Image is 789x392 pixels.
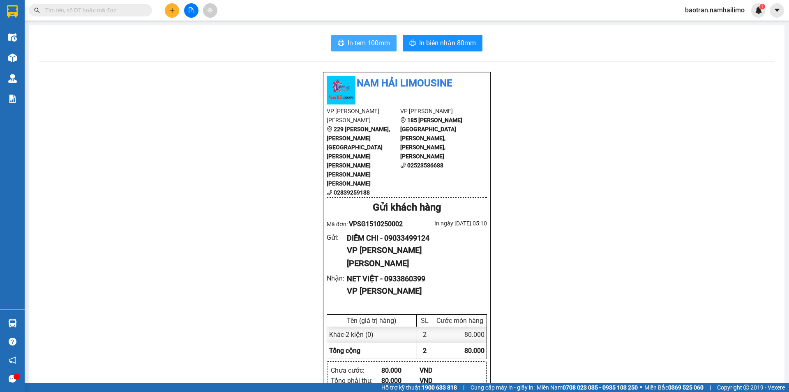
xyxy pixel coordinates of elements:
span: In biên nhận 80mm [419,38,476,48]
span: copyright [743,385,749,390]
strong: 0708 023 035 - 0935 103 250 [563,384,638,391]
span: environment [400,117,406,123]
span: Hỗ trợ kỹ thuật: [381,383,457,392]
li: VP [PERSON_NAME] [400,107,474,116]
b: 185 [PERSON_NAME][GEOGRAPHIC_DATA][PERSON_NAME], [PERSON_NAME], [PERSON_NAME] [400,117,462,160]
li: Nam Hải Limousine [327,76,487,91]
div: VP [PERSON_NAME] [PERSON_NAME] [347,244,480,270]
button: file-add [184,3,198,18]
span: aim [207,7,213,13]
span: 2 [423,347,427,355]
span: phone [327,190,332,195]
div: Tổng phải thu : [331,376,381,386]
span: phone [400,162,406,168]
span: Miền Nam [537,383,638,392]
div: Mã đơn: [327,219,407,229]
strong: 1900 633 818 [422,384,457,391]
span: question-circle [9,338,16,346]
sup: 1 [759,4,765,9]
button: plus [165,3,179,18]
span: environment [327,126,332,132]
span: 80.000 [464,347,484,355]
span: ⚪️ [640,386,642,389]
button: printerIn biên nhận 80mm [403,35,482,51]
span: file-add [188,7,194,13]
div: Gửi khách hàng [327,200,487,216]
div: VND [420,376,458,386]
span: message [9,375,16,383]
img: logo.jpg [327,76,355,104]
span: Khác - 2 kiện (0) [329,331,374,339]
div: NET VIỆT - 0933860399 [347,273,480,285]
span: baotran.namhailimo [678,5,751,15]
div: Gửi : [327,232,347,243]
b: 229 [PERSON_NAME], [PERSON_NAME][GEOGRAPHIC_DATA][PERSON_NAME][PERSON_NAME][PERSON_NAME][PERSON_N... [327,126,390,187]
button: aim [203,3,217,18]
span: | [710,383,711,392]
b: 02523586688 [407,162,443,169]
span: VPSG1510250002 [349,220,403,228]
div: 2 [417,327,433,343]
div: 80.000 [433,327,487,343]
div: VP [PERSON_NAME] [347,285,480,297]
li: VP [PERSON_NAME] [PERSON_NAME] [327,107,400,125]
div: Tên (giá trị hàng) [329,317,414,325]
div: Chưa cước : [331,365,381,376]
span: notification [9,356,16,364]
strong: 0369 525 060 [668,384,704,391]
div: SL [419,317,431,325]
img: warehouse-icon [8,53,17,62]
span: search [34,7,40,13]
img: warehouse-icon [8,319,17,327]
div: In ngày: [DATE] 05:10 [407,219,487,228]
div: DIỄM CHI - 09033499124 [347,232,480,244]
img: icon-new-feature [755,7,762,14]
span: In tem 100mm [348,38,390,48]
div: Cước món hàng [435,317,484,325]
div: 80.000 [381,376,420,386]
span: printer [338,39,344,47]
span: Miền Bắc [644,383,704,392]
span: Cung cấp máy in - giấy in: [471,383,535,392]
img: warehouse-icon [8,74,17,83]
div: Nhận : [327,273,347,283]
span: Tổng cộng [329,347,360,355]
img: warehouse-icon [8,33,17,42]
span: plus [169,7,175,13]
img: solution-icon [8,95,17,103]
button: printerIn tem 100mm [331,35,397,51]
button: caret-down [770,3,784,18]
img: logo-vxr [7,5,18,18]
div: VND [420,365,458,376]
span: 1 [761,4,764,9]
span: printer [409,39,416,47]
b: 02839259188 [334,189,370,196]
span: | [463,383,464,392]
div: 80.000 [381,365,420,376]
input: Tìm tên, số ĐT hoặc mã đơn [45,6,142,15]
span: caret-down [773,7,781,14]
